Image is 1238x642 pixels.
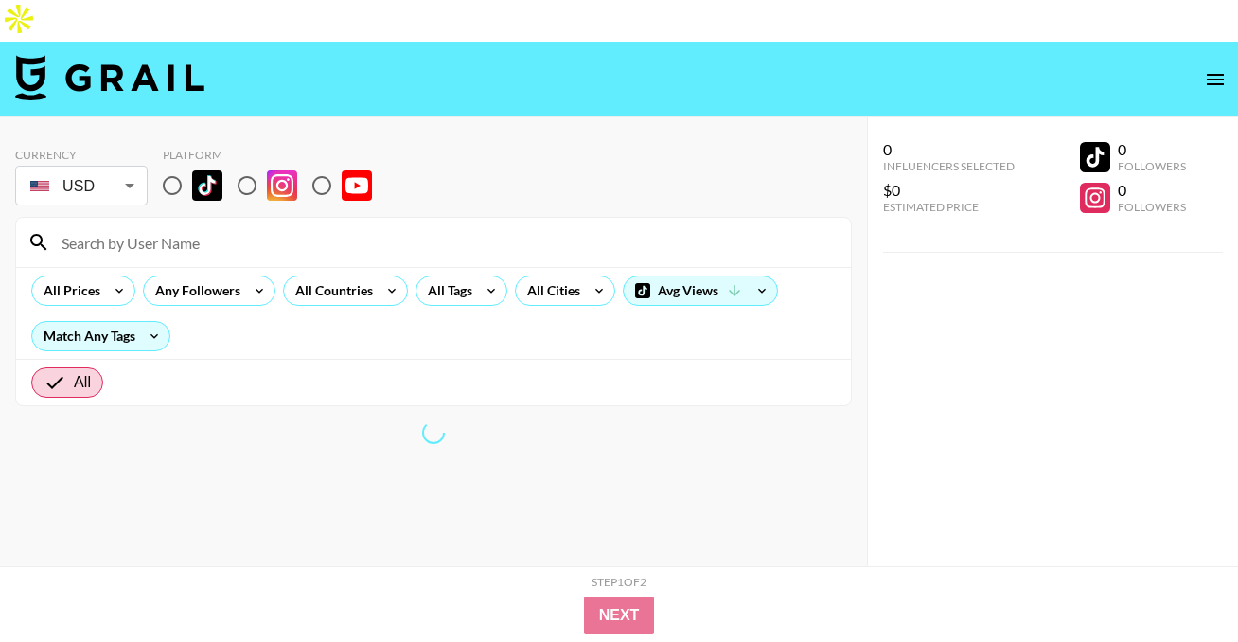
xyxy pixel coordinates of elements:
img: Grail Talent [15,55,204,100]
div: All Countries [284,276,377,305]
div: Avg Views [624,276,777,305]
span: All [74,371,91,394]
button: Next [584,597,655,634]
iframe: Drift Widget Chat Controller [1143,547,1215,619]
div: Estimated Price [883,200,1015,214]
div: 0 [1118,140,1186,159]
div: 0 [883,140,1015,159]
div: All Tags [416,276,476,305]
div: 0 [1118,181,1186,200]
img: Instagram [267,170,297,201]
div: Influencers Selected [883,159,1015,173]
div: Followers [1118,159,1186,173]
img: TikTok [192,170,222,201]
div: Currency [15,148,148,162]
input: Search by User Name [50,227,840,258]
div: All Cities [516,276,584,305]
span: Refreshing lists, bookers, clients, countries, tags, cities, talent, talent... [422,421,445,444]
div: Any Followers [144,276,244,305]
div: Step 1 of 2 [592,575,646,589]
div: Followers [1118,200,1186,214]
div: USD [19,169,144,203]
button: open drawer [1196,61,1234,98]
div: All Prices [32,276,104,305]
div: Platform [163,148,387,162]
div: Match Any Tags [32,322,169,350]
img: YouTube [342,170,372,201]
div: $0 [883,181,1015,200]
